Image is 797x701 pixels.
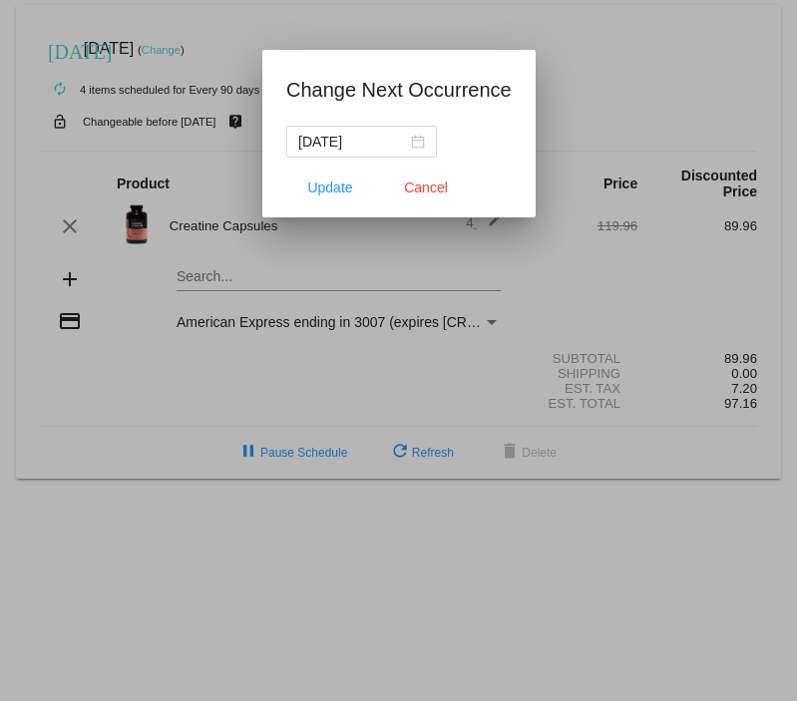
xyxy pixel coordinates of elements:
[307,179,352,195] span: Update
[382,170,470,205] button: Close dialog
[286,74,512,106] h1: Change Next Occurrence
[298,131,407,153] input: Select date
[404,179,448,195] span: Cancel
[286,170,374,205] button: Update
